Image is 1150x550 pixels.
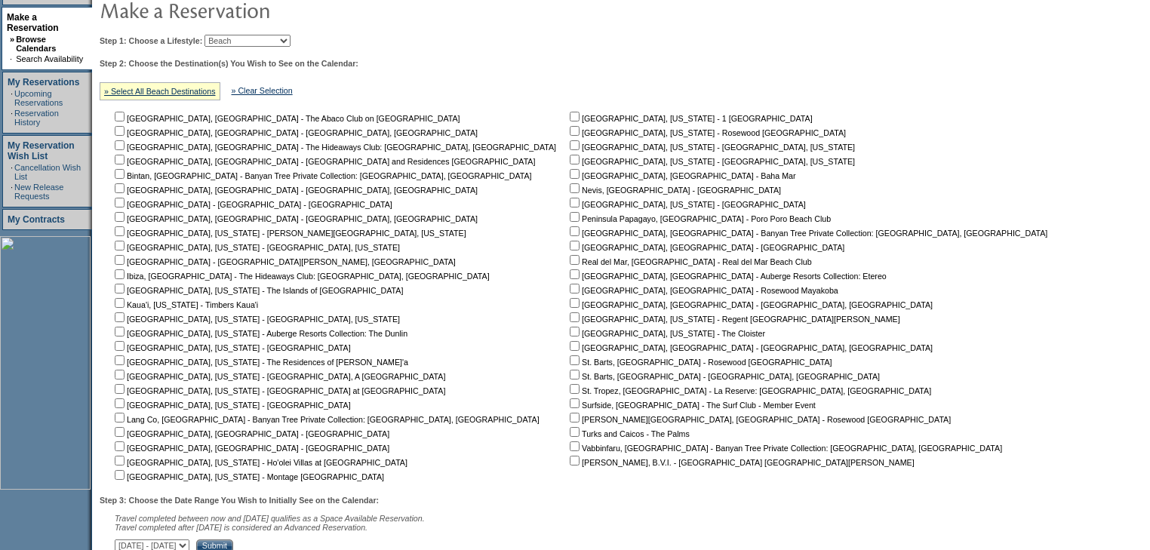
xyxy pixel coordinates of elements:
a: Cancellation Wish List [14,163,81,181]
nobr: [GEOGRAPHIC_DATA], [US_STATE] - [GEOGRAPHIC_DATA], A [GEOGRAPHIC_DATA] [112,372,445,381]
nobr: [GEOGRAPHIC_DATA], [GEOGRAPHIC_DATA] - [GEOGRAPHIC_DATA] [112,444,389,453]
td: · [10,54,14,63]
nobr: [GEOGRAPHIC_DATA], [US_STATE] - [GEOGRAPHIC_DATA], [US_STATE] [567,157,855,166]
nobr: Real del Mar, [GEOGRAPHIC_DATA] - Real del Mar Beach Club [567,257,812,266]
a: » Clear Selection [232,86,293,95]
nobr: [GEOGRAPHIC_DATA], [US_STATE] - Ho'olei Villas at [GEOGRAPHIC_DATA] [112,458,407,467]
nobr: Surfside, [GEOGRAPHIC_DATA] - The Surf Club - Member Event [567,401,816,410]
nobr: [GEOGRAPHIC_DATA], [US_STATE] - The Islands of [GEOGRAPHIC_DATA] [112,286,403,295]
nobr: Travel completed after [DATE] is considered an Advanced Reservation. [115,523,367,532]
nobr: Kaua'i, [US_STATE] - Timbers Kaua'i [112,300,258,309]
nobr: [GEOGRAPHIC_DATA], [US_STATE] - Rosewood [GEOGRAPHIC_DATA] [567,128,846,137]
nobr: [GEOGRAPHIC_DATA], [US_STATE] - [GEOGRAPHIC_DATA] [112,343,351,352]
nobr: Vabbinfaru, [GEOGRAPHIC_DATA] - Banyan Tree Private Collection: [GEOGRAPHIC_DATA], [GEOGRAPHIC_DATA] [567,444,1002,453]
nobr: Ibiza, [GEOGRAPHIC_DATA] - The Hideaways Club: [GEOGRAPHIC_DATA], [GEOGRAPHIC_DATA] [112,272,490,281]
nobr: [GEOGRAPHIC_DATA], [GEOGRAPHIC_DATA] - Banyan Tree Private Collection: [GEOGRAPHIC_DATA], [GEOGRA... [567,229,1047,238]
nobr: [GEOGRAPHIC_DATA], [GEOGRAPHIC_DATA] - Auberge Resorts Collection: Etereo [567,272,887,281]
a: My Reservation Wish List [8,140,75,161]
nobr: [GEOGRAPHIC_DATA], [GEOGRAPHIC_DATA] - The Abaco Club on [GEOGRAPHIC_DATA] [112,114,460,123]
a: Upcoming Reservations [14,89,63,107]
nobr: [GEOGRAPHIC_DATA], [US_STATE] - [PERSON_NAME][GEOGRAPHIC_DATA], [US_STATE] [112,229,466,238]
nobr: [GEOGRAPHIC_DATA], [US_STATE] - [GEOGRAPHIC_DATA], [US_STATE] [567,143,855,152]
nobr: [PERSON_NAME], B.V.I. - [GEOGRAPHIC_DATA] [GEOGRAPHIC_DATA][PERSON_NAME] [567,458,915,467]
nobr: [PERSON_NAME][GEOGRAPHIC_DATA], [GEOGRAPHIC_DATA] - Rosewood [GEOGRAPHIC_DATA] [567,415,951,424]
b: » [10,35,14,44]
td: · [11,89,13,107]
nobr: [GEOGRAPHIC_DATA], [GEOGRAPHIC_DATA] - Rosewood Mayakoba [567,286,838,295]
b: Step 3: Choose the Date Range You Wish to Initially See on the Calendar: [100,496,379,505]
nobr: Lang Co, [GEOGRAPHIC_DATA] - Banyan Tree Private Collection: [GEOGRAPHIC_DATA], [GEOGRAPHIC_DATA] [112,415,540,424]
a: Search Availability [16,54,83,63]
nobr: [GEOGRAPHIC_DATA], [GEOGRAPHIC_DATA] - [GEOGRAPHIC_DATA], [GEOGRAPHIC_DATA] [567,300,933,309]
nobr: [GEOGRAPHIC_DATA], [GEOGRAPHIC_DATA] - [GEOGRAPHIC_DATA], [GEOGRAPHIC_DATA] [112,128,478,137]
nobr: [GEOGRAPHIC_DATA], [US_STATE] - [GEOGRAPHIC_DATA] at [GEOGRAPHIC_DATA] [112,386,445,395]
nobr: [GEOGRAPHIC_DATA], [US_STATE] - The Cloister [567,329,765,338]
a: Make a Reservation [7,12,59,33]
nobr: Bintan, [GEOGRAPHIC_DATA] - Banyan Tree Private Collection: [GEOGRAPHIC_DATA], [GEOGRAPHIC_DATA] [112,171,532,180]
b: Step 2: Choose the Destination(s) You Wish to See on the Calendar: [100,59,358,68]
a: Reservation History [14,109,59,127]
nobr: [GEOGRAPHIC_DATA], [US_STATE] - [GEOGRAPHIC_DATA] [567,200,806,209]
nobr: [GEOGRAPHIC_DATA], [US_STATE] - Regent [GEOGRAPHIC_DATA][PERSON_NAME] [567,315,900,324]
a: My Reservations [8,77,79,88]
nobr: [GEOGRAPHIC_DATA], [US_STATE] - Montage [GEOGRAPHIC_DATA] [112,472,384,481]
nobr: [GEOGRAPHIC_DATA] - [GEOGRAPHIC_DATA] - [GEOGRAPHIC_DATA] [112,200,392,209]
td: · [11,183,13,201]
nobr: St. Barts, [GEOGRAPHIC_DATA] - Rosewood [GEOGRAPHIC_DATA] [567,358,832,367]
nobr: [GEOGRAPHIC_DATA], [US_STATE] - [GEOGRAPHIC_DATA], [US_STATE] [112,243,400,252]
nobr: [GEOGRAPHIC_DATA], [US_STATE] - Auberge Resorts Collection: The Dunlin [112,329,407,338]
b: Step 1: Choose a Lifestyle: [100,36,202,45]
a: » Select All Beach Destinations [104,87,216,96]
nobr: [GEOGRAPHIC_DATA], [GEOGRAPHIC_DATA] - [GEOGRAPHIC_DATA], [GEOGRAPHIC_DATA] [112,214,478,223]
nobr: Turks and Caicos - The Palms [567,429,690,438]
nobr: [GEOGRAPHIC_DATA], [US_STATE] - [GEOGRAPHIC_DATA], [US_STATE] [112,315,400,324]
nobr: [GEOGRAPHIC_DATA] - [GEOGRAPHIC_DATA][PERSON_NAME], [GEOGRAPHIC_DATA] [112,257,456,266]
nobr: [GEOGRAPHIC_DATA], [GEOGRAPHIC_DATA] - [GEOGRAPHIC_DATA], [GEOGRAPHIC_DATA] [112,186,478,195]
nobr: St. Tropez, [GEOGRAPHIC_DATA] - La Reserve: [GEOGRAPHIC_DATA], [GEOGRAPHIC_DATA] [567,386,931,395]
a: My Contracts [8,214,65,225]
nobr: [GEOGRAPHIC_DATA], [GEOGRAPHIC_DATA] - [GEOGRAPHIC_DATA] [112,429,389,438]
nobr: St. Barts, [GEOGRAPHIC_DATA] - [GEOGRAPHIC_DATA], [GEOGRAPHIC_DATA] [567,372,880,381]
nobr: [GEOGRAPHIC_DATA], [GEOGRAPHIC_DATA] - The Hideaways Club: [GEOGRAPHIC_DATA], [GEOGRAPHIC_DATA] [112,143,556,152]
nobr: Peninsula Papagayo, [GEOGRAPHIC_DATA] - Poro Poro Beach Club [567,214,831,223]
td: · [11,163,13,181]
span: Travel completed between now and [DATE] qualifies as a Space Available Reservation. [115,514,425,523]
nobr: [GEOGRAPHIC_DATA], [GEOGRAPHIC_DATA] - Baha Mar [567,171,795,180]
nobr: [GEOGRAPHIC_DATA], [GEOGRAPHIC_DATA] - [GEOGRAPHIC_DATA] and Residences [GEOGRAPHIC_DATA] [112,157,535,166]
nobr: [GEOGRAPHIC_DATA], [US_STATE] - [GEOGRAPHIC_DATA] [112,401,351,410]
nobr: [GEOGRAPHIC_DATA], [GEOGRAPHIC_DATA] - [GEOGRAPHIC_DATA], [GEOGRAPHIC_DATA] [567,343,933,352]
nobr: Nevis, [GEOGRAPHIC_DATA] - [GEOGRAPHIC_DATA] [567,186,781,195]
td: · [11,109,13,127]
nobr: [GEOGRAPHIC_DATA], [US_STATE] - 1 [GEOGRAPHIC_DATA] [567,114,813,123]
nobr: [GEOGRAPHIC_DATA], [GEOGRAPHIC_DATA] - [GEOGRAPHIC_DATA] [567,243,844,252]
nobr: [GEOGRAPHIC_DATA], [US_STATE] - The Residences of [PERSON_NAME]'a [112,358,408,367]
a: Browse Calendars [16,35,56,53]
a: New Release Requests [14,183,63,201]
